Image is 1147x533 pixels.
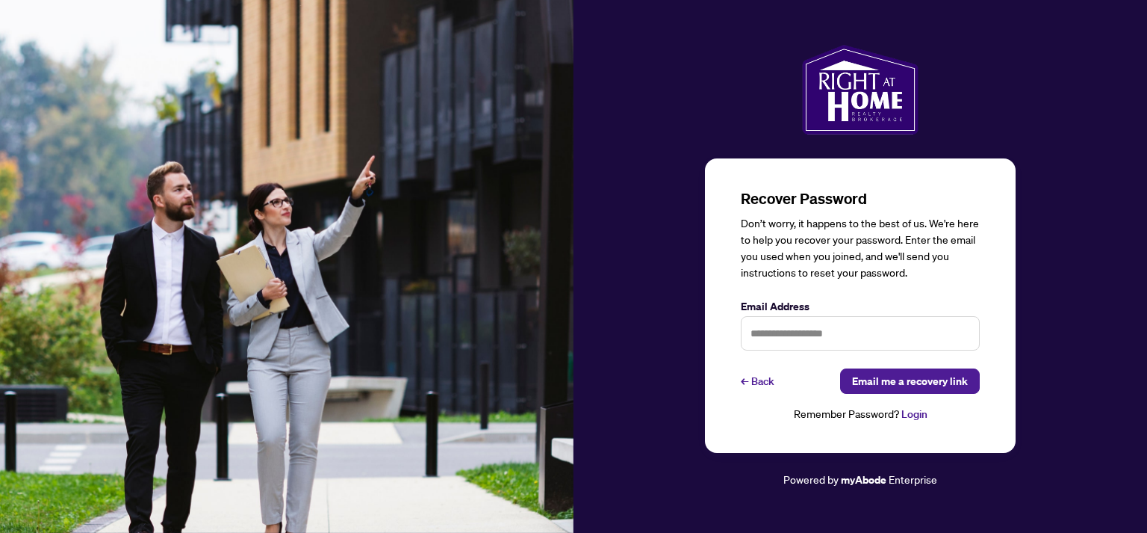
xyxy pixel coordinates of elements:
div: Remember Password? [741,406,980,423]
h3: Recover Password [741,188,980,209]
span: ← [741,373,748,389]
div: Don’t worry, it happens to the best of us. We're here to help you recover your password. Enter th... [741,215,980,281]
span: Email me a recovery link [852,369,968,393]
label: Email Address [741,298,980,315]
img: ma-logo [802,45,918,135]
span: Powered by [783,472,839,486]
span: Enterprise [889,472,937,486]
a: myAbode [841,472,886,488]
a: Login [901,407,927,421]
a: ←Back [741,369,774,394]
button: Email me a recovery link [840,369,980,394]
